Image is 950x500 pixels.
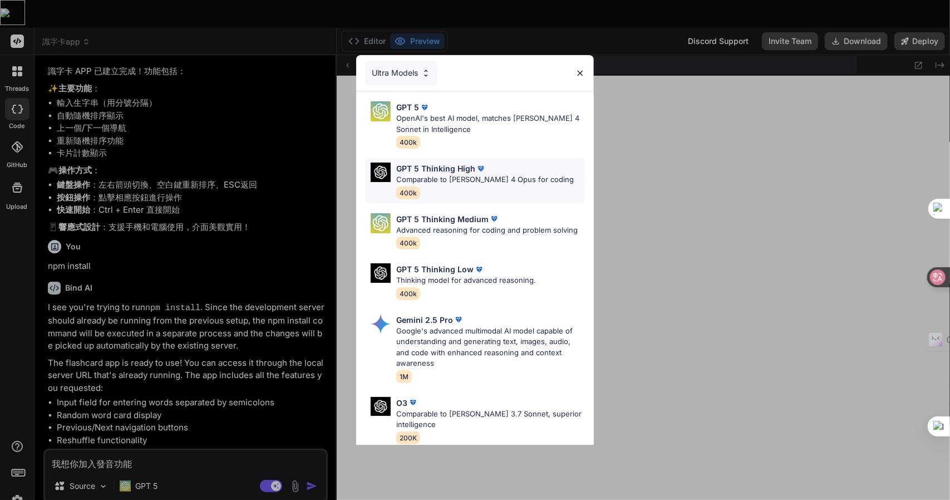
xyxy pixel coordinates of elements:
p: O3 [396,397,407,409]
span: 400k [396,237,420,249]
span: 200K [396,432,420,444]
img: premium [474,264,485,275]
img: premium [453,314,464,325]
img: Pick Models [371,163,391,182]
img: premium [407,397,419,408]
p: Gemini 2.5 Pro [396,314,453,326]
p: GPT 5 Thinking Low [396,263,474,275]
p: Google's advanced multimodal AI model capable of understanding and generating text, images, audio... [396,326,585,369]
img: Pick Models [371,101,391,121]
img: close [575,68,585,78]
div: Ultra Models [365,61,437,85]
img: Pick Models [421,68,431,78]
p: Comparable to [PERSON_NAME] 3.7 Sonnet, superior intelligence [396,409,585,430]
img: Pick Models [371,263,391,283]
span: 400k [396,136,420,149]
img: premium [489,213,500,224]
img: premium [475,163,486,174]
p: OpenAI's best AI model, matches [PERSON_NAME] 4 Sonnet in Intelligence [396,113,585,135]
p: GPT 5 [396,101,419,113]
img: premium [419,102,430,113]
img: Pick Models [371,314,391,334]
p: Thinking model for advanced reasoning. [396,275,536,286]
img: Pick Models [371,213,391,233]
p: GPT 5 Thinking Medium [396,213,489,225]
img: Pick Models [371,397,391,416]
span: 1M [396,370,412,383]
p: GPT 5 Thinking High [396,163,475,174]
span: 400k [396,187,420,199]
p: Advanced reasoning for coding and problem solving [396,225,578,236]
p: Comparable to [PERSON_NAME] 4 Opus for coding [396,174,574,185]
span: 400k [396,287,420,300]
